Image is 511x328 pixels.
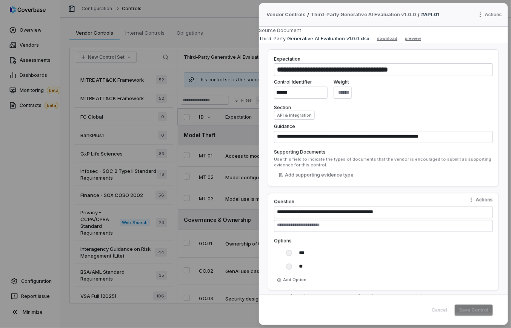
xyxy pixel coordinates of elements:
label: Options [274,238,493,244]
span: • [332,294,334,300]
div: Use this field to indicate the types of documents that the vendor is encouraged to submit as supp... [274,157,493,168]
a: Third-Party Generative AI Evaluation v1.0.0 [311,11,416,18]
button: preview [405,34,421,43]
span: [DATE] 11:55 PM [271,294,329,300]
button: Add Option [274,276,309,285]
label: Control Identifier [274,79,328,85]
label: Supporting Documents [274,149,493,155]
label: Weight [334,79,352,85]
span: Created: [271,294,290,299]
button: download [374,34,400,43]
span: Updated: [337,294,358,299]
p: / [307,11,309,18]
button: More actions [475,9,506,20]
button: Version2 [397,292,427,301]
span: [DATE] 8:38 PM [337,294,394,300]
button: Question actions [464,194,497,206]
label: Question [274,199,493,205]
label: Expectation [274,56,300,62]
span: Vendor Controls [266,11,306,18]
label: Guidance [274,124,295,129]
button: API & Integration [274,111,315,120]
div: Source Document [259,27,508,34]
span: # API.01 [421,11,440,17]
p: Third-Party Generative AI Evaluation v1.0.0.xlsx [259,35,369,43]
p: / [418,11,420,18]
button: Add supporting evidence type [274,169,359,181]
label: Section [274,105,493,111]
